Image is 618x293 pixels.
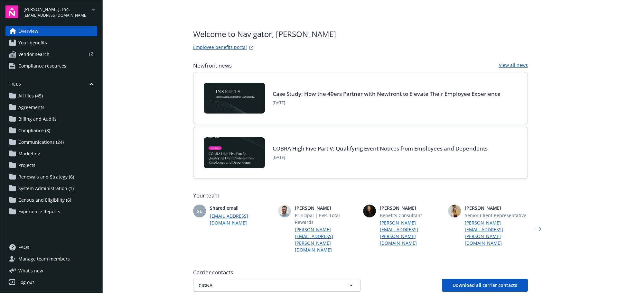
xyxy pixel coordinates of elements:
[5,183,97,194] a: System Administration (1)
[5,137,97,147] a: Communications (24)
[18,61,66,71] span: Compliance resources
[248,44,255,51] a: striveWebsite
[18,172,74,182] span: Renewals and Strategy (6)
[18,149,40,159] span: Marketing
[273,100,501,106] span: [DATE]
[197,208,202,215] span: SE
[5,206,97,217] a: Experience Reports
[533,224,543,234] a: Next
[18,160,35,170] span: Projects
[193,62,232,69] span: Newfront news
[295,226,358,253] a: [PERSON_NAME][EMAIL_ADDRESS][PERSON_NAME][DOMAIN_NAME]
[295,212,358,225] span: Principal | EVP, Total Rewards
[5,91,97,101] a: All files (45)
[5,26,97,36] a: Overview
[18,49,50,60] span: Vendor search
[5,114,97,124] a: Billing and Audits
[18,91,43,101] span: All files (45)
[23,6,88,13] span: [PERSON_NAME], Inc.
[210,213,273,226] a: [EMAIL_ADDRESS][DOMAIN_NAME]
[23,13,88,18] span: [EMAIL_ADDRESS][DOMAIN_NAME]
[5,254,97,264] a: Manage team members
[193,28,336,40] span: Welcome to Navigator , [PERSON_NAME]
[89,6,97,14] a: arrowDropDown
[273,155,488,160] span: [DATE]
[193,269,528,276] span: Carrier contacts
[18,277,34,288] div: Log out
[442,279,528,292] button: Download all carrier contacts
[5,267,53,274] button: What's new
[23,5,97,18] button: [PERSON_NAME], Inc.[EMAIL_ADDRESS][DOMAIN_NAME]arrowDropDown
[18,267,43,274] span: What ' s new
[193,279,360,292] button: CIGNA
[18,125,50,136] span: Compliance (8)
[18,102,44,113] span: Agreements
[193,44,247,51] a: Employee benefits portal
[199,282,332,289] span: CIGNA
[5,125,97,136] a: Compliance (8)
[5,38,97,48] a: Your benefits
[18,242,29,252] span: FAQs
[380,212,443,219] span: Benefits Consultant
[465,205,528,211] span: [PERSON_NAME]
[278,205,291,217] img: photo
[18,206,60,217] span: Experience Reports
[5,81,97,89] button: Files
[465,212,528,219] span: Senior Client Representative
[204,83,265,114] img: Card Image - INSIGHTS copy.png
[295,205,358,211] span: [PERSON_NAME]
[5,5,18,18] img: navigator-logo.svg
[204,137,265,168] img: BLOG-Card Image - Compliance - COBRA High Five Pt 5 - 09-11-25.jpg
[380,205,443,211] span: [PERSON_NAME]
[465,219,528,246] a: [PERSON_NAME][EMAIL_ADDRESS][PERSON_NAME][DOMAIN_NAME]
[5,49,97,60] a: Vendor search
[273,90,501,97] a: Case Study: How the 49ers Partner with Newfront to Elevate Their Employee Experience
[363,205,376,217] img: photo
[5,242,97,252] a: FAQs
[499,62,528,69] a: View all news
[18,137,64,147] span: Communications (24)
[5,61,97,71] a: Compliance resources
[5,102,97,113] a: Agreements
[18,114,57,124] span: Billing and Audits
[273,145,488,152] a: COBRA High Five Part V: Qualifying Event Notices from Employees and Dependents
[5,149,97,159] a: Marketing
[18,26,38,36] span: Overview
[210,205,273,211] span: Shared email
[453,282,517,288] span: Download all carrier contacts
[5,195,97,205] a: Census and Eligibility (6)
[18,195,71,205] span: Census and Eligibility (6)
[18,38,47,48] span: Your benefits
[5,160,97,170] a: Projects
[380,219,443,246] a: [PERSON_NAME][EMAIL_ADDRESS][PERSON_NAME][DOMAIN_NAME]
[18,254,70,264] span: Manage team members
[5,172,97,182] a: Renewals and Strategy (6)
[18,183,74,194] span: System Administration (1)
[448,205,461,217] img: photo
[193,192,528,199] span: Your team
